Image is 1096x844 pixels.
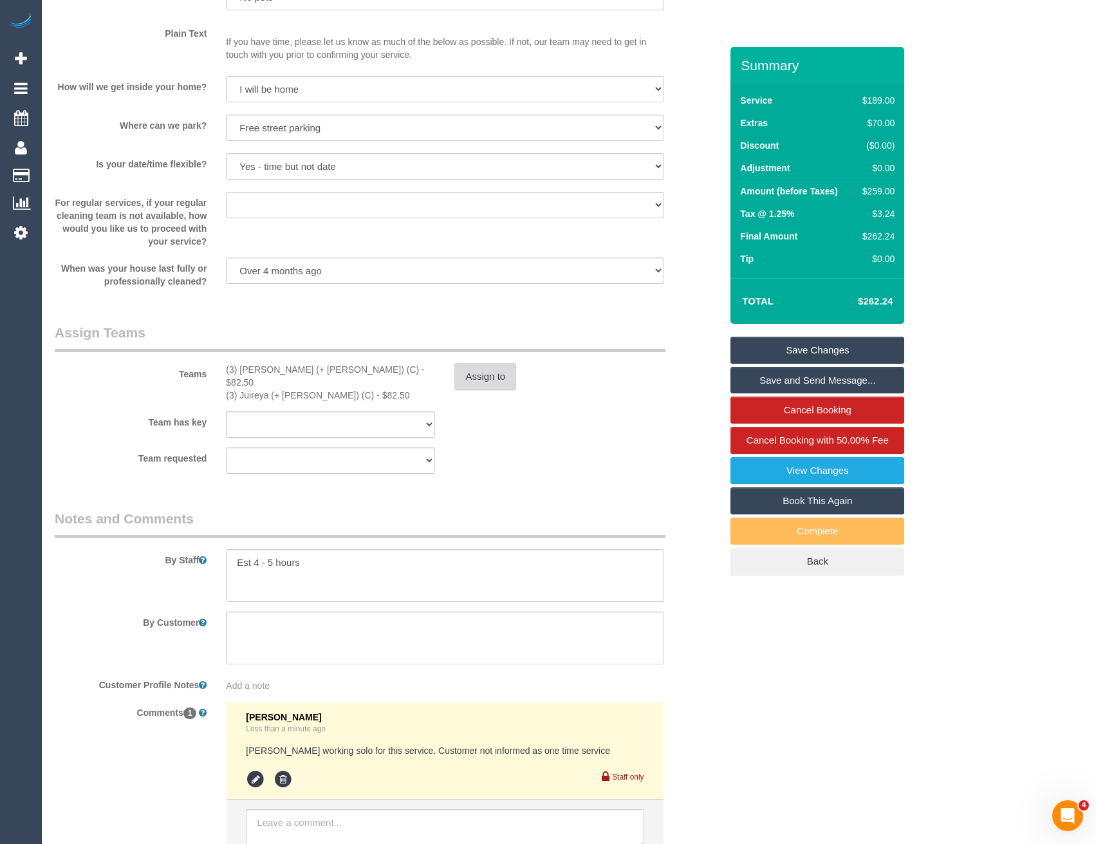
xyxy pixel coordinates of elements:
label: When was your house last fully or professionally cleaned? [45,258,216,288]
label: Tax @ 1.25% [740,207,794,220]
label: How will we get inside your home? [45,76,216,93]
span: Add a note [226,680,270,691]
legend: Notes and Comments [55,509,665,538]
label: Plain Text [45,23,216,40]
label: Final Amount [740,230,797,243]
label: Team has key [45,411,216,429]
strong: Total [742,295,774,306]
a: View Changes [730,457,904,484]
div: $259.00 [857,185,895,198]
small: Staff only [612,773,644,782]
a: Save and Send Message... [730,367,904,394]
label: Service [740,94,772,107]
label: Amount (before Taxes) [740,185,837,198]
div: $0.00 [857,162,895,174]
label: Comments [45,702,216,719]
label: Extras [740,117,768,129]
h3: Summary [741,58,898,73]
div: ($0.00) [857,139,895,152]
label: By Staff [45,549,216,567]
div: $70.00 [857,117,895,129]
label: Teams [45,363,216,380]
div: 1 hour x $82.50/hour [226,389,435,402]
legend: Assign Teams [55,323,665,352]
span: 1 [183,708,197,719]
a: Back [730,548,904,575]
label: Discount [740,139,779,152]
img: Automaid Logo [8,13,33,31]
label: Customer Profile Notes [45,674,216,691]
span: [PERSON_NAME] [246,712,321,722]
a: Cancel Booking [730,397,904,424]
span: Cancel Booking with 50.00% Fee [747,435,889,445]
label: Adjustment [740,162,790,174]
h4: $262.24 [819,296,893,307]
p: If you have time, please let us know as much of the below as possible. If not, our team may need ... [226,23,664,61]
div: $0.00 [857,252,895,265]
span: 4 [1079,800,1089,811]
a: Cancel Booking with 50.00% Fee [730,427,904,454]
div: $189.00 [857,94,895,107]
label: By Customer [45,612,216,629]
label: Is your date/time flexible? [45,153,216,171]
div: 1 hour x $82.50/hour [226,363,435,389]
a: Save Changes [730,337,904,364]
a: Less than a minute ago [246,724,326,733]
iframe: Intercom live chat [1052,800,1083,831]
label: Where can we park? [45,115,216,132]
label: Team requested [45,447,216,465]
label: For regular services, if your regular cleaning team is not available, how would you like us to pr... [45,192,216,248]
div: $3.24 [857,207,895,220]
div: $262.24 [857,230,895,243]
a: Book This Again [730,487,904,514]
label: Tip [740,252,754,265]
button: Assign to [454,363,516,390]
pre: [PERSON_NAME] working solo for this service. Customer not informed as one time service [246,744,644,757]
